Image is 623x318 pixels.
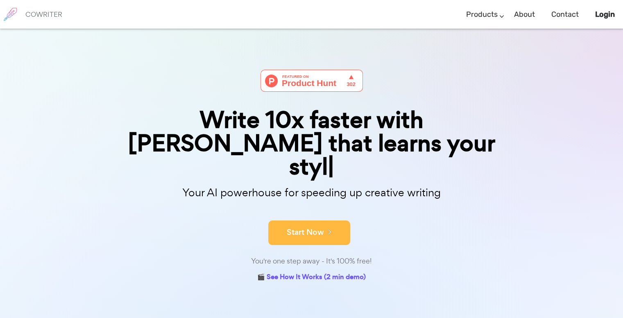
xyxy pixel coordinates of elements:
b: Login [595,10,615,19]
a: Login [595,2,615,27]
a: Products [466,2,498,27]
a: Contact [551,2,579,27]
button: Start Now [268,220,350,245]
h6: COWRITER [25,11,62,18]
div: You're one step away - It's 100% free! [107,255,517,267]
div: Write 10x faster with [PERSON_NAME] that learns your styl [107,108,517,179]
p: Your AI powerhouse for speeding up creative writing [107,184,517,202]
img: Cowriter - Your AI buddy for speeding up creative writing | Product Hunt [261,70,363,92]
a: 🎬 See How It Works (2 min demo) [257,271,366,284]
a: About [514,2,535,27]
